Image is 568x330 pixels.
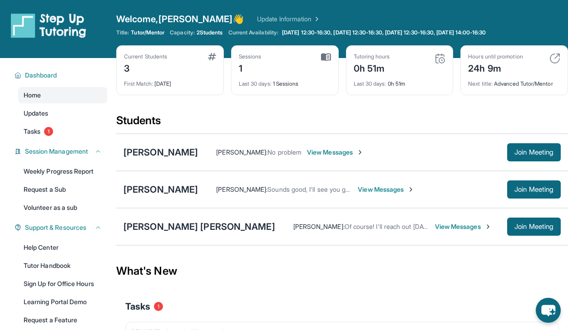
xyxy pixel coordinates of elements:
[536,298,561,323] button: chat-button
[354,53,390,60] div: Tutoring hours
[514,224,553,229] span: Join Meeting
[216,185,267,193] span: [PERSON_NAME] :
[549,53,560,64] img: card
[354,75,446,87] div: 0h 51m
[216,148,267,156] span: [PERSON_NAME] :
[358,185,415,194] span: View Messages
[18,87,107,103] a: Home
[239,53,262,60] div: Sessions
[345,223,500,230] span: Of course! I'll reach out [DATE] to confirm the session.
[25,223,86,232] span: Support & Resources
[354,80,386,87] span: Last 30 days :
[354,60,390,75] div: 0h 51m
[125,300,150,313] span: Tasks
[154,302,163,311] span: 1
[131,29,164,36] span: Tutor/Mentor
[208,53,216,60] img: card
[123,183,198,196] div: [PERSON_NAME]
[18,199,107,216] a: Volunteer as a sub
[116,251,568,291] div: What's New
[21,223,102,232] button: Support & Resources
[514,187,553,192] span: Join Meeting
[435,222,489,231] span: View Messages
[293,223,345,230] span: [PERSON_NAME] :
[228,29,278,36] span: Current Availability:
[18,123,107,140] a: Tasks1
[170,29,195,36] span: Capacity:
[280,29,488,36] a: [DATE] 12:30-16:30, [DATE] 12:30-16:30, [DATE] 12:30-16:30, [DATE] 14:00-16:30
[407,186,415,193] img: Chevron-Right
[123,146,198,159] div: [PERSON_NAME]
[239,80,272,87] span: Last 30 days :
[44,127,53,136] span: 1
[267,148,301,156] span: No problem
[18,239,107,256] a: Help Center
[21,71,102,80] button: Dashboard
[18,276,107,292] a: Sign Up for Office Hours
[507,143,561,161] button: Join Meeting
[124,80,153,87] span: First Match :
[18,312,107,328] a: Request a Feature
[507,180,561,199] button: Join Meeting
[124,60,167,75] div: 3
[24,127,40,136] span: Tasks
[21,147,102,156] button: Session Management
[267,185,379,193] span: Sounds good, I'll see you guys [DATE]!
[116,29,129,36] span: Title:
[124,53,167,60] div: Current Students
[18,257,107,274] a: Tutor Handbook
[468,53,523,60] div: Hours until promotion
[257,15,321,24] a: Update Information
[24,91,41,100] span: Home
[18,105,107,121] a: Updates
[124,75,216,87] div: [DATE]
[311,15,321,24] img: Chevron Right
[24,109,49,118] span: Updates
[197,29,223,36] span: 2 Students
[18,294,107,310] a: Learning Portal Demo
[25,147,88,156] span: Session Management
[239,75,331,87] div: 1 Sessions
[435,53,445,64] img: card
[356,149,364,156] img: Chevron-Right
[18,163,107,180] a: Weekly Progress Report
[307,148,364,157] span: View Messages
[468,80,493,87] span: Next title :
[123,220,275,233] div: [PERSON_NAME] [PERSON_NAME]
[116,13,244,25] span: Welcome, [PERSON_NAME] 👋
[507,218,561,236] button: Join Meeting
[468,75,560,87] div: Advanced Tutor/Mentor
[321,53,331,61] img: card
[25,71,57,80] span: Dashboard
[468,60,523,75] div: 24h 9m
[484,223,492,230] img: Chevron-Right
[18,181,107,198] a: Request a Sub
[282,29,486,36] span: [DATE] 12:30-16:30, [DATE] 12:30-16:30, [DATE] 12:30-16:30, [DATE] 14:00-16:30
[514,150,553,155] span: Join Meeting
[239,60,262,75] div: 1
[116,113,568,133] div: Students
[11,13,86,38] img: logo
